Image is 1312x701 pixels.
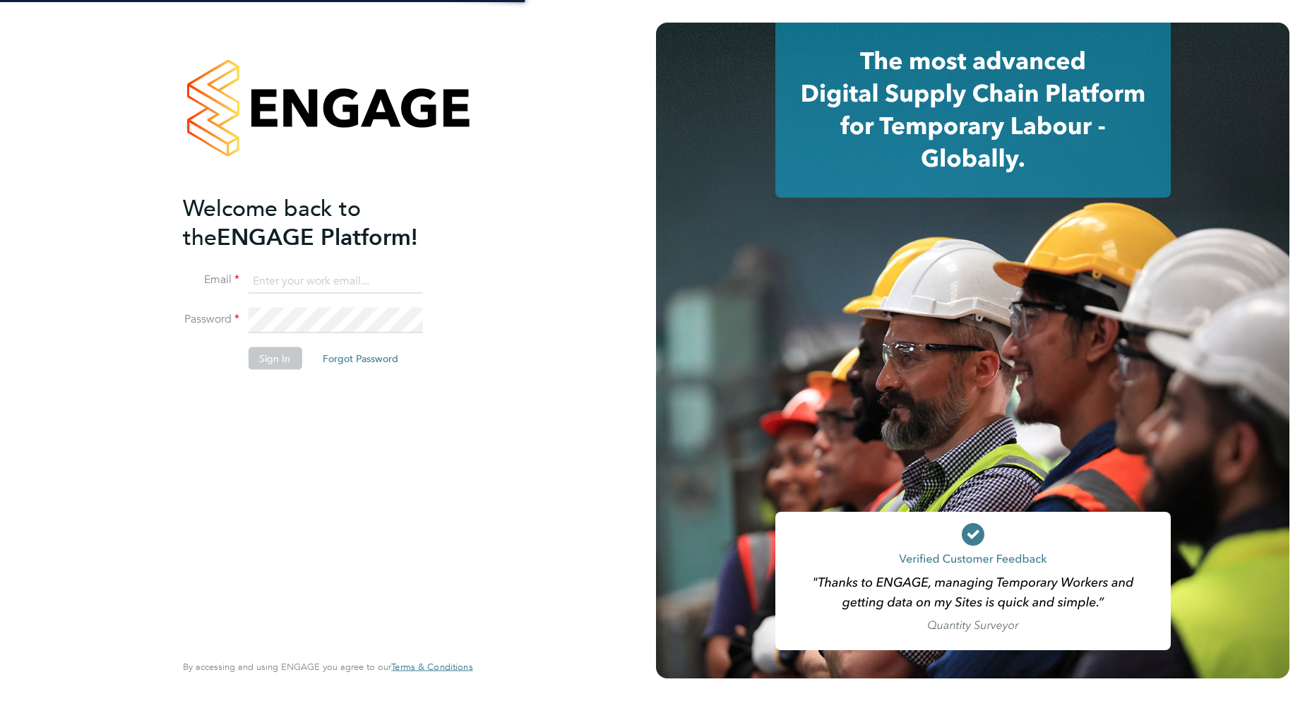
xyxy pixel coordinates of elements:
input: Enter your work email... [248,268,422,294]
button: Sign In [248,347,302,370]
label: Password [183,312,239,327]
span: Welcome back to the [183,194,361,251]
button: Forgot Password [311,347,410,370]
span: By accessing and using ENGAGE you agree to our [183,661,472,673]
a: Terms & Conditions [391,661,472,673]
label: Email [183,272,239,287]
h2: ENGAGE Platform! [183,193,458,251]
span: Terms & Conditions [391,661,472,673]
